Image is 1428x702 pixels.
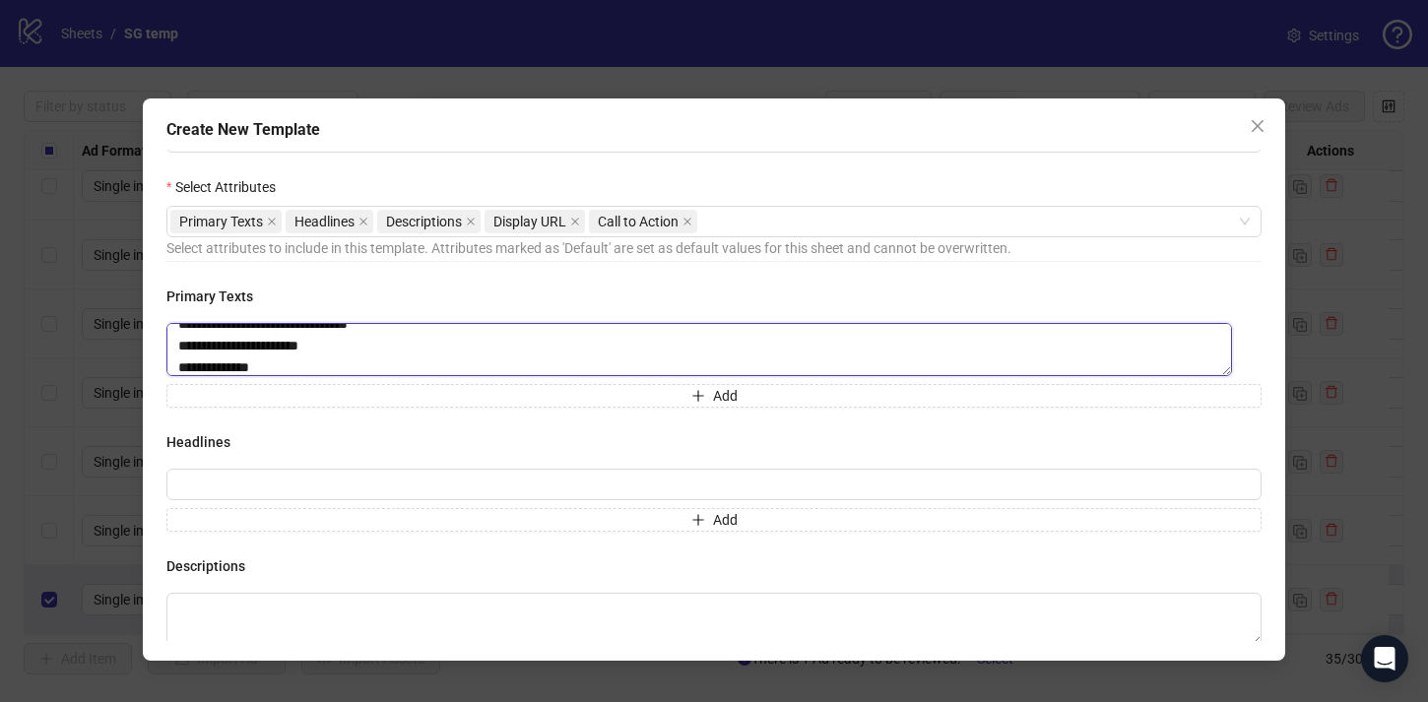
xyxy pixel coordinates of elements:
[377,210,481,233] span: Descriptions
[170,210,282,233] span: Primary Texts
[1242,110,1273,142] button: Close
[267,217,277,226] span: close
[358,217,368,226] span: close
[1361,635,1408,682] div: Open Intercom Messenger
[713,388,738,404] span: Add
[691,389,705,403] span: plus
[166,555,1262,577] h4: Descriptions
[286,210,373,233] span: Headlines
[166,431,1262,453] h4: Headlines
[166,118,1262,142] div: Create New Template
[713,512,738,528] span: Add
[166,508,1262,532] button: Add
[166,237,1262,259] div: Select attributes to include in this template. Attributes marked as 'Default' are set as default ...
[598,211,679,232] span: Call to Action
[166,286,1262,307] h4: Primary Texts
[166,176,289,198] label: Select Attributes
[589,210,697,233] span: Call to Action
[691,513,705,527] span: plus
[493,211,566,232] span: Display URL
[166,384,1262,408] button: Add
[682,217,692,226] span: close
[466,217,476,226] span: close
[386,211,462,232] span: Descriptions
[294,211,355,232] span: Headlines
[179,211,263,232] span: Primary Texts
[570,217,580,226] span: close
[485,210,585,233] span: Display URL
[1250,118,1266,134] span: close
